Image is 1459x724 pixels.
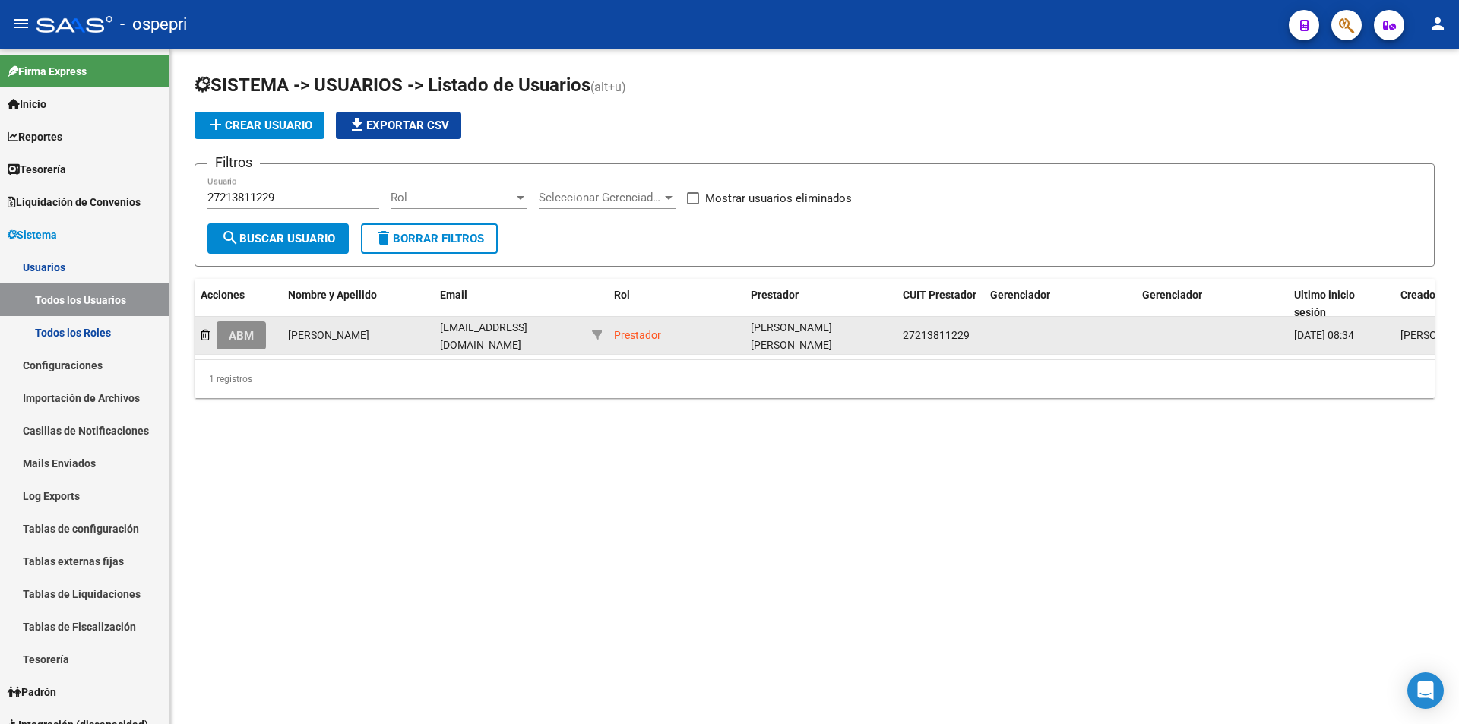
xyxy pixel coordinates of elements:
[8,63,87,80] span: Firma Express
[195,360,1435,398] div: 1 registros
[590,80,626,94] span: (alt+u)
[375,232,484,245] span: Borrar Filtros
[440,289,467,301] span: Email
[903,329,970,341] span: 27213811229
[608,279,745,329] datatable-header-cell: Rol
[195,279,282,329] datatable-header-cell: Acciones
[434,279,586,329] datatable-header-cell: Email
[8,128,62,145] span: Reportes
[1407,672,1444,709] div: Open Intercom Messenger
[391,191,514,204] span: Rol
[1142,289,1202,301] span: Gerenciador
[361,223,498,254] button: Borrar Filtros
[229,329,254,343] span: ABM
[288,289,377,301] span: Nombre y Apellido
[1400,289,1454,301] span: Creado por
[336,112,461,139] button: Exportar CSV
[221,232,335,245] span: Buscar Usuario
[195,74,590,96] span: SISTEMA -> USUARIOS -> Listado de Usuarios
[751,289,799,301] span: Prestador
[282,279,434,329] datatable-header-cell: Nombre y Apellido
[217,321,266,349] button: ABM
[897,279,984,329] datatable-header-cell: CUIT Prestador
[1294,329,1354,341] span: [DATE] 08:34
[440,321,527,351] span: [EMAIL_ADDRESS][DOMAIN_NAME]
[207,115,225,134] mat-icon: add
[120,8,187,41] span: - ospepri
[990,289,1050,301] span: Gerenciador
[614,289,630,301] span: Rol
[288,329,369,341] span: [PERSON_NAME]
[705,189,852,207] span: Mostrar usuarios eliminados
[1288,279,1394,329] datatable-header-cell: Ultimo inicio sesión
[348,119,449,132] span: Exportar CSV
[984,279,1136,329] datatable-header-cell: Gerenciador
[1136,279,1288,329] datatable-header-cell: Gerenciador
[207,152,260,173] h3: Filtros
[903,289,976,301] span: CUIT Prestador
[1294,289,1355,318] span: Ultimo inicio sesión
[221,229,239,247] mat-icon: search
[745,279,897,329] datatable-header-cell: Prestador
[348,115,366,134] mat-icon: file_download
[751,321,832,351] span: [PERSON_NAME] [PERSON_NAME]
[207,119,312,132] span: Crear Usuario
[8,684,56,700] span: Padrón
[375,229,393,247] mat-icon: delete
[1429,14,1447,33] mat-icon: person
[201,289,245,301] span: Acciones
[8,96,46,112] span: Inicio
[207,223,349,254] button: Buscar Usuario
[8,161,66,178] span: Tesorería
[539,191,662,204] span: Seleccionar Gerenciador
[614,327,661,344] div: Prestador
[195,112,324,139] button: Crear Usuario
[8,226,57,243] span: Sistema
[8,194,141,210] span: Liquidación de Convenios
[12,14,30,33] mat-icon: menu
